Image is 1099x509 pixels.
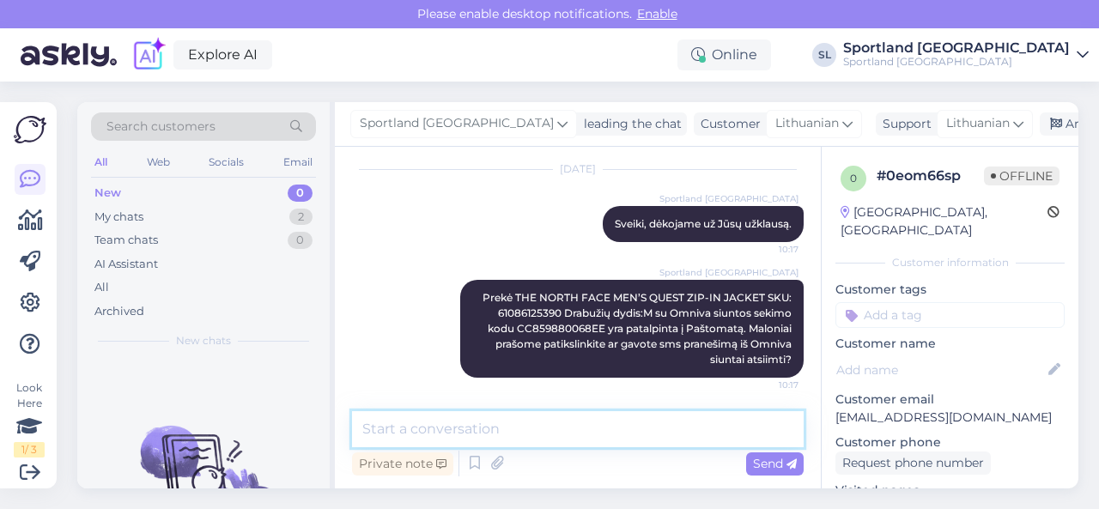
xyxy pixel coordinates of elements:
span: Lithuanian [775,114,839,133]
div: # 0eom66sp [877,166,984,186]
div: SL [812,43,836,67]
div: Customer [694,115,761,133]
p: Customer phone [835,433,1065,451]
div: Online [677,39,771,70]
p: Customer email [835,391,1065,409]
div: Socials [205,151,247,173]
div: Sportland [GEOGRAPHIC_DATA] [843,41,1070,55]
div: Email [280,151,316,173]
span: Sportland [GEOGRAPHIC_DATA] [659,192,798,205]
div: leading the chat [577,115,682,133]
div: New [94,185,121,202]
div: [GEOGRAPHIC_DATA], [GEOGRAPHIC_DATA] [841,203,1047,239]
div: Look Here [14,380,45,457]
div: Support [876,115,932,133]
div: [DATE] [352,161,804,177]
img: Askly Logo [14,116,46,143]
span: Prekė THE NORTH FACE MEN’S QUEST ZIP-IN JACKET SKU: 61086125390 Drabužių dydis:M su Omniva siunto... [483,291,794,366]
p: [EMAIL_ADDRESS][DOMAIN_NAME] [835,409,1065,427]
div: 0 [288,232,313,249]
span: Sportland [GEOGRAPHIC_DATA] [360,114,554,133]
input: Add a tag [835,302,1065,328]
input: Add name [836,361,1045,379]
div: 1 / 3 [14,442,45,457]
div: Request phone number [835,451,991,475]
div: All [91,151,111,173]
span: Offline [984,167,1060,185]
div: Team chats [94,232,158,249]
span: 0 [850,172,857,185]
span: 10:17 [734,379,798,391]
span: Search customers [106,118,216,136]
span: Sveiki, dėkojame už Jūsų užklausą. [615,217,792,230]
div: Archived [94,303,144,320]
div: 0 [288,185,313,202]
div: Private note [352,452,453,476]
div: My chats [94,209,143,226]
a: Explore AI [173,40,272,70]
div: 2 [289,209,313,226]
span: 10:17 [734,243,798,256]
span: Send [753,456,797,471]
img: explore-ai [131,37,167,73]
a: Sportland [GEOGRAPHIC_DATA]Sportland [GEOGRAPHIC_DATA] [843,41,1089,69]
p: Customer tags [835,281,1065,299]
p: Visited pages [835,482,1065,500]
div: Sportland [GEOGRAPHIC_DATA] [843,55,1070,69]
p: Customer name [835,335,1065,353]
span: Sportland [GEOGRAPHIC_DATA] [659,266,798,279]
div: All [94,279,109,296]
div: Web [143,151,173,173]
div: Customer information [835,255,1065,270]
span: Lithuanian [946,114,1010,133]
span: Enable [632,6,683,21]
span: New chats [176,333,231,348]
div: AI Assistant [94,256,158,273]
